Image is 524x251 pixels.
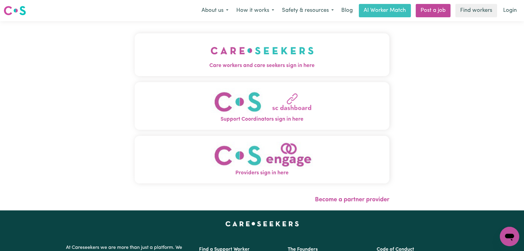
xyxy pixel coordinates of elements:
[359,4,411,17] a: AI Worker Match
[278,4,338,17] button: Safety & resources
[455,4,497,17] a: Find workers
[499,4,520,17] a: Login
[338,4,356,17] a: Blog
[135,82,389,129] button: Support Coordinators sign in here
[225,221,299,226] a: Careseekers home page
[135,115,389,123] span: Support Coordinators sign in here
[4,5,26,16] img: Careseekers logo
[198,4,232,17] button: About us
[232,4,278,17] button: How it works
[315,197,389,203] a: Become a partner provider
[135,169,389,177] span: Providers sign in here
[4,4,26,18] a: Careseekers logo
[135,62,389,70] span: Care workers and care seekers sign in here
[500,227,519,246] iframe: Button to launch messaging window
[416,4,450,17] a: Post a job
[135,136,389,183] button: Providers sign in here
[135,33,389,76] button: Care workers and care seekers sign in here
